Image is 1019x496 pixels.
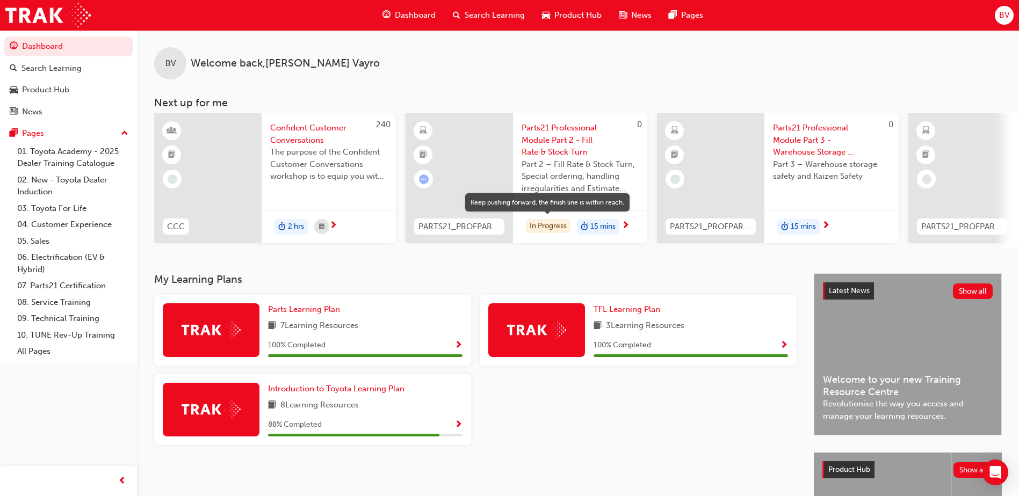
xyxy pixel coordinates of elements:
[268,419,322,431] span: 88 % Completed
[621,221,630,231] span: next-icon
[13,233,133,250] a: 05. Sales
[21,62,82,75] div: Search Learning
[773,158,890,183] span: Part 3 – Warehouse storage safety and Kaizen Safety
[376,120,391,129] span: 240
[406,113,647,243] a: 0PARTS21_PROFPART2_0923_ELParts21 Professional Module Part 2 - Fill Rate & Stock TurnPart 2 – Fil...
[822,461,993,478] a: Product HubShow all
[22,127,44,140] div: Pages
[154,273,797,286] h3: My Learning Plans
[953,462,994,478] button: Show all
[4,37,133,56] a: Dashboard
[822,221,830,231] span: next-icon
[13,249,133,278] a: 06. Electrification (EV & Hybrid)
[13,294,133,311] a: 08. Service Training
[168,148,176,162] span: booktick-icon
[395,9,436,21] span: Dashboard
[13,172,133,200] a: 02. New - Toyota Dealer Induction
[13,278,133,294] a: 07. Parts21 Certification
[5,3,91,27] img: Trak
[671,124,678,138] span: learningResourceType_ELEARNING-icon
[670,221,751,233] span: PARTS21_PROFPART3_0923_EL
[995,6,1014,25] button: BV
[453,9,460,22] span: search-icon
[4,123,133,143] button: Pages
[637,120,642,129] span: 0
[10,85,18,95] span: car-icon
[657,113,899,243] a: 0PARTS21_PROFPART3_0923_ELParts21 Professional Module Part 3 - Warehouse Storage & SafetyPart 3 –...
[610,4,660,26] a: news-iconNews
[268,339,326,352] span: 100 % Completed
[606,319,684,333] span: 3 Learning Resources
[542,9,550,22] span: car-icon
[669,9,677,22] span: pages-icon
[671,148,678,162] span: booktick-icon
[420,124,427,138] span: learningResourceType_ELEARNING-icon
[4,34,133,123] button: DashboardSearch LearningProduct HubNews
[823,374,993,398] span: Welcome to your new Training Resource Centre
[4,80,133,100] a: Product Hub
[454,339,462,352] button: Show Progress
[471,198,624,207] div: Keep pushing forward, the finish line is within reach.
[823,282,993,300] a: Latest NewsShow all
[329,221,337,231] span: next-icon
[581,220,588,234] span: duration-icon
[137,97,1019,109] h3: Next up for me
[167,221,185,233] span: CCC
[660,4,712,26] a: pages-iconPages
[268,303,344,316] a: Parts Learning Plan
[526,219,570,234] div: In Progress
[922,148,930,162] span: booktick-icon
[507,322,566,338] img: Trak
[10,107,18,117] span: news-icon
[118,475,126,488] span: prev-icon
[13,216,133,233] a: 04. Customer Experience
[619,9,627,22] span: news-icon
[922,124,930,138] span: learningResourceType_ELEARNING-icon
[168,124,176,138] span: learningResourceType_INSTRUCTOR_LED-icon
[781,220,789,234] span: duration-icon
[681,9,703,21] span: Pages
[828,465,870,474] span: Product Hub
[791,221,816,233] span: 15 mins
[270,146,387,183] span: The purpose of the Confident Customer Conversations workshop is to equip you with tools to commun...
[590,221,616,233] span: 15 mins
[268,399,276,412] span: book-icon
[165,57,176,70] span: BV
[13,343,133,360] a: All Pages
[554,9,602,21] span: Product Hub
[182,401,241,418] img: Trak
[780,341,788,351] span: Show Progress
[823,398,993,422] span: Revolutionise the way you access and manage your learning resources.
[454,420,462,430] span: Show Progress
[780,339,788,352] button: Show Progress
[419,174,429,184] span: learningRecordVerb_ATTEMPT-icon
[121,127,128,141] span: up-icon
[814,273,1002,435] a: Latest NewsShow allWelcome to your new Training Resource CentreRevolutionise the way you access a...
[268,383,409,395] a: Introduction to Toyota Learning Plan
[10,42,18,52] span: guage-icon
[10,129,18,138] span: pages-icon
[182,322,241,338] img: Trak
[533,4,610,26] a: car-iconProduct Hub
[168,174,177,184] span: learningRecordVerb_NONE-icon
[631,9,652,21] span: News
[319,220,324,234] span: calendar-icon
[268,304,340,314] span: Parts Learning Plan
[191,57,380,70] span: Welcome back , [PERSON_NAME] Vayro
[268,319,276,333] span: book-icon
[288,221,304,233] span: 2 hrs
[594,303,664,316] a: TFL Learning Plan
[22,84,69,96] div: Product Hub
[13,327,133,344] a: 10. TUNE Rev-Up Training
[154,113,396,243] a: 240CCCConfident Customer ConversationsThe purpose of the Confident Customer Conversations worksho...
[13,143,133,172] a: 01. Toyota Academy - 2025 Dealer Training Catalogue
[522,158,639,195] span: Part 2 – Fill Rate & Stock Turn, Special ordering, handling irregularities and Estimate Time of A...
[280,399,359,412] span: 8 Learning Resources
[953,283,993,299] button: Show all
[454,341,462,351] span: Show Progress
[420,148,427,162] span: booktick-icon
[4,102,133,122] a: News
[999,9,1009,21] span: BV
[22,106,42,118] div: News
[922,174,931,184] span: learningRecordVerb_NONE-icon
